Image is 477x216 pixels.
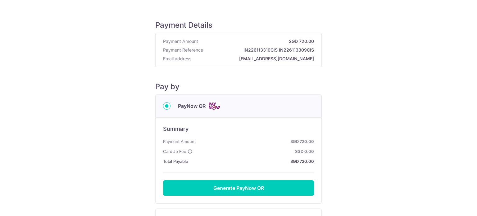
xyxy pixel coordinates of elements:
[155,21,322,30] h5: Payment Details
[195,148,314,155] strong: SGD 0.00
[163,180,314,196] button: Generate PayNow QR
[198,138,314,145] strong: SGD 720.00
[163,102,314,110] div: PayNow QR Cards logo
[201,38,314,44] strong: SGD 720.00
[163,138,196,145] span: Payment Amount
[178,102,206,110] span: PayNow QR
[163,148,186,155] span: CardUp Fee
[191,158,314,165] strong: SGD 720.00
[163,38,198,44] span: Payment Amount
[206,47,314,53] strong: IN226113310CIS IN226113309CIS
[155,82,322,91] h5: Pay by
[163,158,188,165] span: Total Payable
[208,102,220,110] img: Cards logo
[163,56,191,62] span: Email address
[194,56,314,62] strong: [EMAIL_ADDRESS][DOMAIN_NAME]
[163,47,203,53] span: Payment Reference
[163,125,314,133] h6: Summary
